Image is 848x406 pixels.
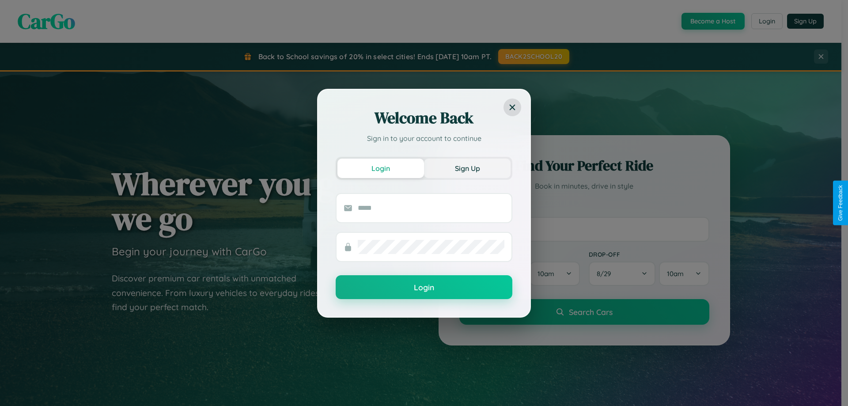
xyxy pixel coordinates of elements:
[337,159,424,178] button: Login
[424,159,511,178] button: Sign Up
[336,133,512,144] p: Sign in to your account to continue
[837,185,844,221] div: Give Feedback
[336,275,512,299] button: Login
[336,107,512,129] h2: Welcome Back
